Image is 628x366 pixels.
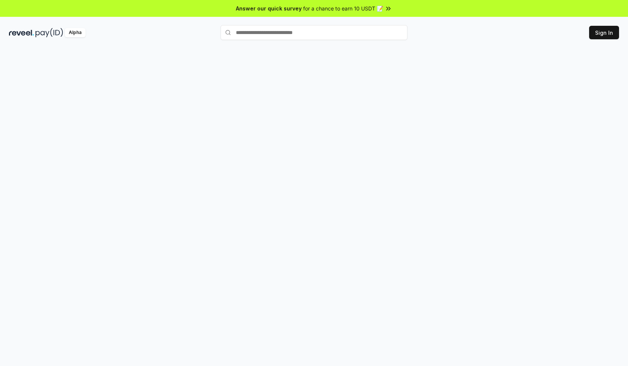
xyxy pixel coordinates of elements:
[36,28,63,37] img: pay_id
[9,28,34,37] img: reveel_dark
[303,4,383,12] span: for a chance to earn 10 USDT 📝
[65,28,86,37] div: Alpha
[236,4,302,12] span: Answer our quick survey
[589,26,619,39] button: Sign In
